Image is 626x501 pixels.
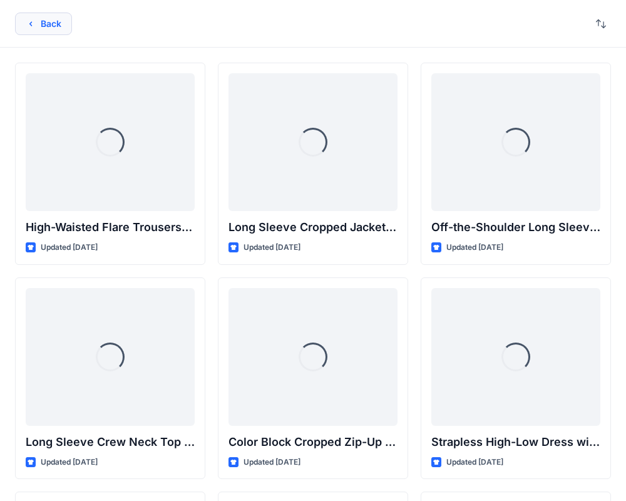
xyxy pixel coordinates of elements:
[15,13,72,35] button: Back
[431,219,600,236] p: Off-the-Shoulder Long Sleeve Top
[244,456,300,469] p: Updated [DATE]
[431,433,600,451] p: Strapless High-Low Dress with Side Bow Detail
[446,241,503,254] p: Updated [DATE]
[41,456,98,469] p: Updated [DATE]
[26,433,195,451] p: Long Sleeve Crew Neck Top with Asymmetrical Tie Detail
[41,241,98,254] p: Updated [DATE]
[228,219,398,236] p: Long Sleeve Cropped Jacket with Mandarin Collar and Shoulder Detail
[244,241,300,254] p: Updated [DATE]
[228,433,398,451] p: Color Block Cropped Zip-Up Jacket with Sheer Sleeves
[446,456,503,469] p: Updated [DATE]
[26,219,195,236] p: High-Waisted Flare Trousers with Button Detail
